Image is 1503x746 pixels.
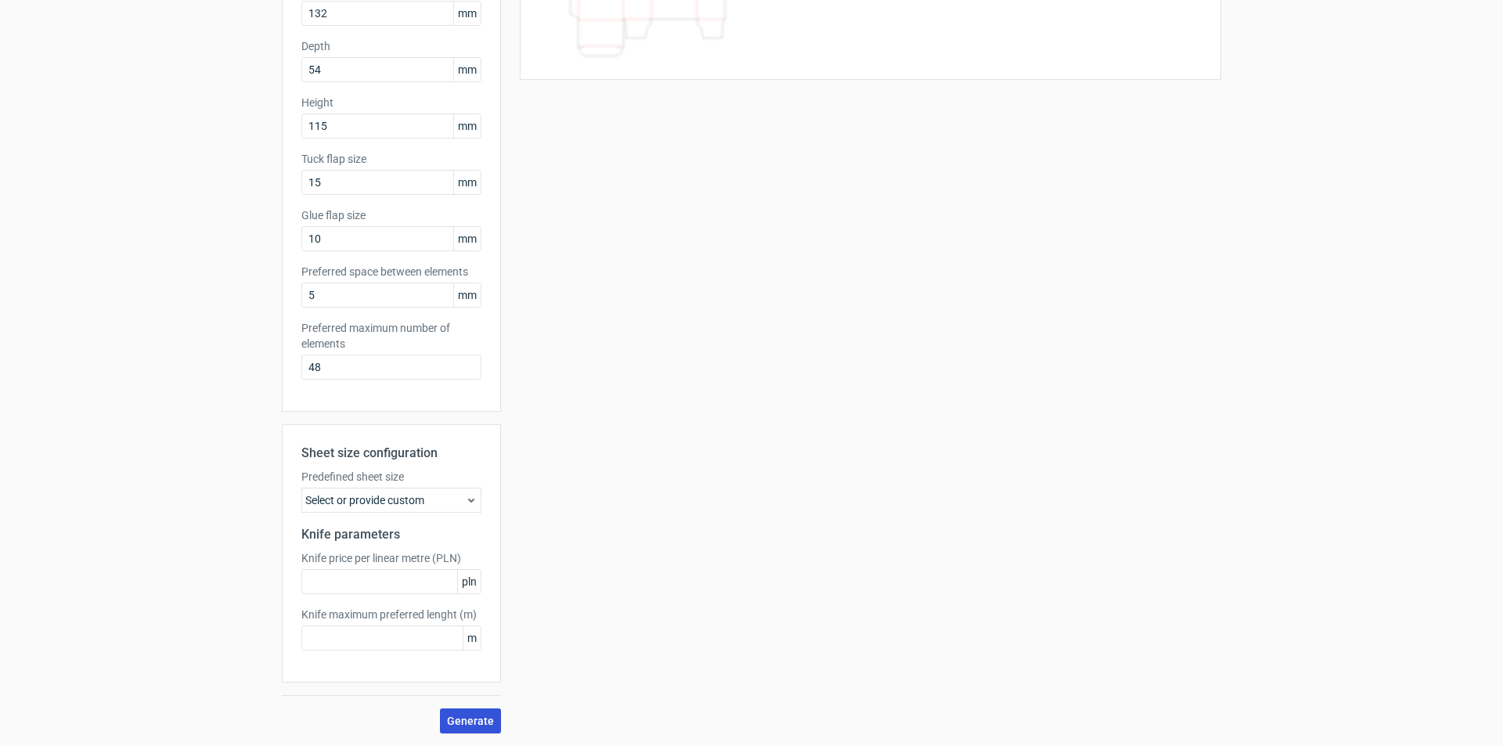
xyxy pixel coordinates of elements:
h2: Knife parameters [301,525,481,544]
label: Knife maximum preferred lenght (m) [301,607,481,622]
span: m [463,626,481,650]
label: Preferred space between elements [301,264,481,279]
label: Tuck flap size [301,151,481,167]
label: Depth [301,38,481,54]
span: mm [453,171,481,194]
span: mm [453,2,481,25]
label: Predefined sheet size [301,469,481,485]
div: Select or provide custom [301,488,481,513]
label: Preferred maximum number of elements [301,320,481,351]
button: Generate [440,708,501,733]
span: pln [457,570,481,593]
span: mm [453,114,481,138]
span: mm [453,227,481,250]
span: Generate [447,715,494,726]
label: Glue flap size [301,207,481,223]
label: Knife price per linear metre (PLN) [301,550,481,566]
span: mm [453,58,481,81]
span: mm [453,283,481,307]
label: Height [301,95,481,110]
h2: Sheet size configuration [301,444,481,463]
